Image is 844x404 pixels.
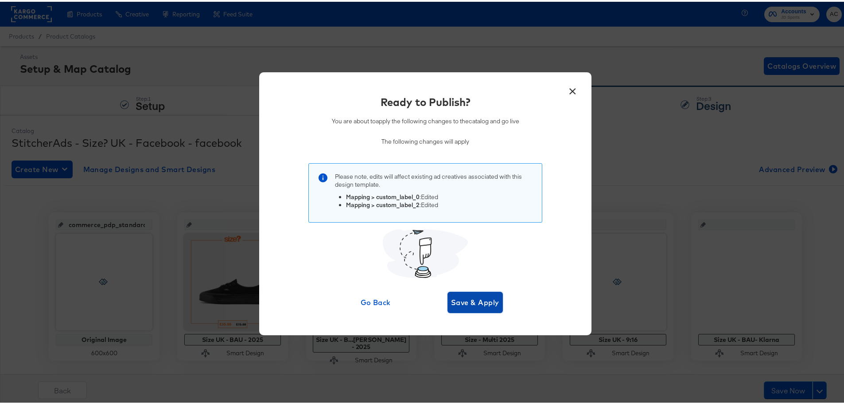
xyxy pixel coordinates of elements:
p: The following changes will apply [332,136,519,144]
button: Save & Apply [447,290,503,311]
li: : Edited [346,199,533,208]
span: Go Back [352,294,400,307]
p: Please note, edits will affect existing ad creatives associated with this design template . [335,171,533,187]
button: × [564,79,580,95]
button: Go Back [348,290,404,311]
li: : Edited [346,191,533,200]
strong: Mapping > custom_label_2 [346,199,420,207]
p: You are about to apply the following changes to the catalog and go live [332,115,519,124]
span: Save & Apply [451,294,499,307]
strong: Mapping > custom_label_0 [346,191,420,199]
div: Ready to Publish? [381,93,471,108]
